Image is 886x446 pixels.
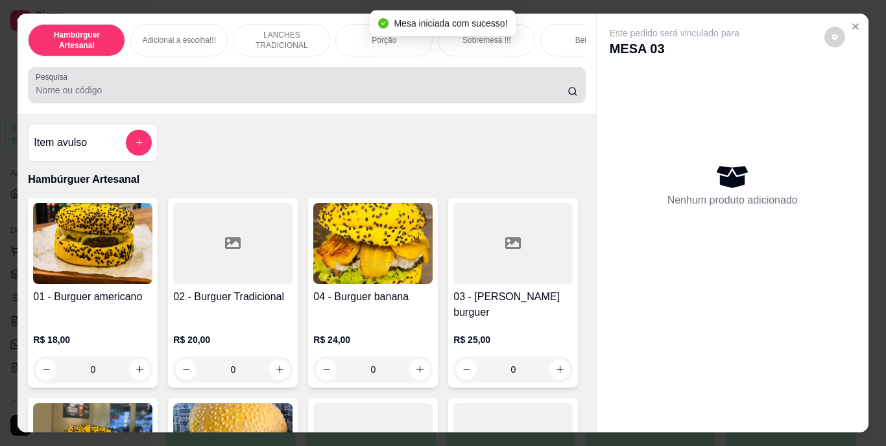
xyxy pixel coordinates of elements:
span: check-circle [378,18,389,29]
button: add-separate-item [126,130,152,156]
p: Este pedido será vinculado para [610,27,739,40]
img: product-image [313,203,433,284]
h4: 04 - Burguer banana [313,289,433,305]
p: R$ 24,00 [313,333,433,346]
button: Close [845,16,866,37]
input: Pesquisa [36,84,568,97]
button: increase-product-quantity [129,359,150,380]
button: decrease-product-quantity [176,359,197,380]
p: Adicional a escolha!!! [143,35,216,45]
p: Bebidas [575,35,603,45]
p: Porção [372,35,396,45]
button: increase-product-quantity [269,359,290,380]
p: LANCHES TRADICIONAL [244,30,319,51]
img: product-image [33,203,152,284]
h4: 03 - [PERSON_NAME] burguer [453,289,573,320]
button: decrease-product-quantity [824,27,845,47]
h4: 01 - Burguer americano [33,289,152,305]
p: Hambúrguer Artesanal [28,172,585,187]
label: Pesquisa [36,71,72,82]
span: Mesa iniciada com sucesso! [394,18,507,29]
p: Sobremesa !!! [462,35,511,45]
h4: 02 - Burguer Tradicional [173,289,293,305]
button: increase-product-quantity [409,359,430,380]
p: R$ 20,00 [173,333,293,346]
button: decrease-product-quantity [456,359,477,380]
button: decrease-product-quantity [36,359,56,380]
button: increase-product-quantity [549,359,570,380]
p: Nenhum produto adicionado [667,193,798,208]
p: Hambúrguer Artesanal [39,30,114,51]
p: R$ 18,00 [33,333,152,346]
p: R$ 25,00 [453,333,573,346]
h4: Item avulso [34,135,87,150]
button: decrease-product-quantity [316,359,337,380]
p: MESA 03 [610,40,739,58]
